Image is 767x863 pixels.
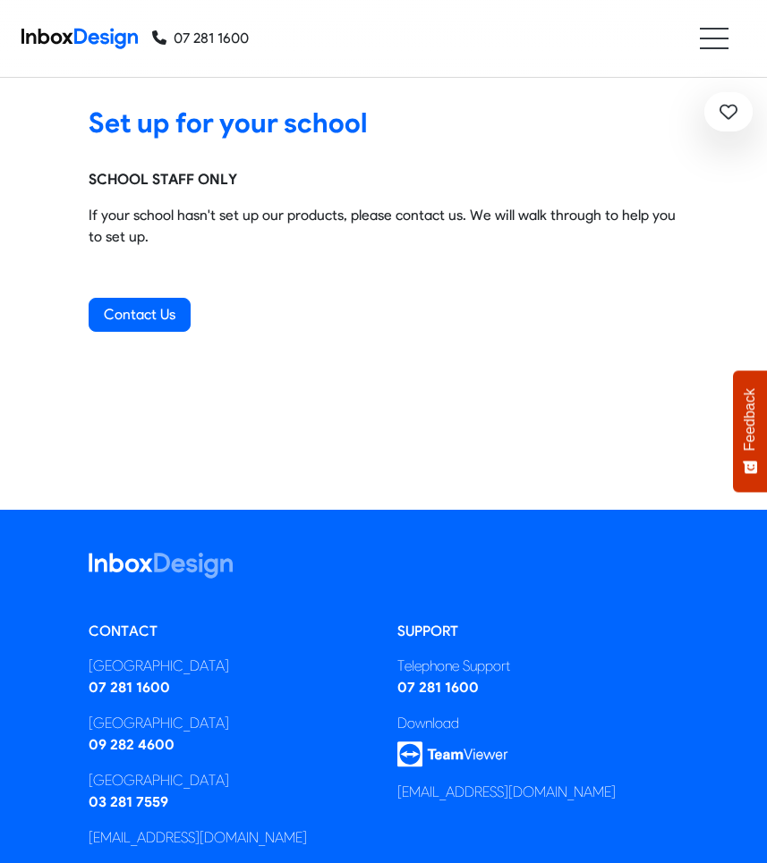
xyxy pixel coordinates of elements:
div: [GEOGRAPHIC_DATA] [89,656,371,677]
a: 07 281 1600 [89,679,170,696]
div: [GEOGRAPHIC_DATA] [89,770,371,791]
a: 07 281 1600 [397,679,479,696]
a: 07 281 1600 [152,28,249,49]
button: Feedback - Show survey [733,370,767,492]
a: 03 281 7559 [89,793,168,810]
div: Telephone Support [397,656,679,677]
img: logo_inboxdesign_white.svg [89,553,233,579]
div: Download [397,713,679,734]
h5: Support [397,622,679,641]
div: [GEOGRAPHIC_DATA] [89,713,371,734]
span: Feedback [742,388,758,451]
a: Contact Us [89,298,191,332]
img: logo_teamviewer.svg [397,741,508,767]
strong: SCHOOL STAFF ONLY [89,171,237,188]
heading: Set up for your school [89,106,679,140]
h5: Contact [89,622,371,641]
a: [EMAIL_ADDRESS][DOMAIN_NAME] [397,783,616,800]
p: If your school hasn't set up our products, please contact us. We will walk through to help you to... [89,205,679,248]
a: 09 282 4600 [89,736,175,753]
a: [EMAIL_ADDRESS][DOMAIN_NAME] [89,829,307,846]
